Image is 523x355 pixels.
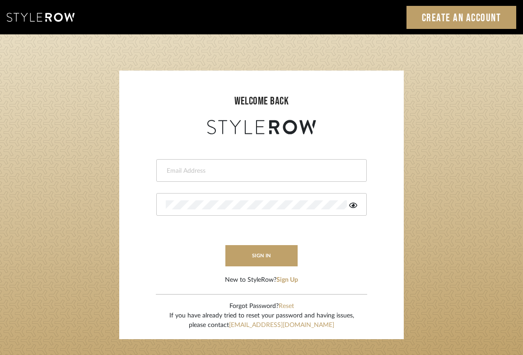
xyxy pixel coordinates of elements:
button: sign in [225,245,298,266]
a: [EMAIL_ADDRESS][DOMAIN_NAME] [229,322,334,328]
div: welcome back [128,93,395,109]
div: If you have already tried to reset your password and having issues, please contact [169,311,354,330]
input: Email Address [166,166,355,175]
button: Reset [279,302,294,311]
button: Sign Up [276,275,298,285]
div: Forgot Password? [169,302,354,311]
div: New to StyleRow? [225,275,298,285]
a: Create an Account [406,6,517,29]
